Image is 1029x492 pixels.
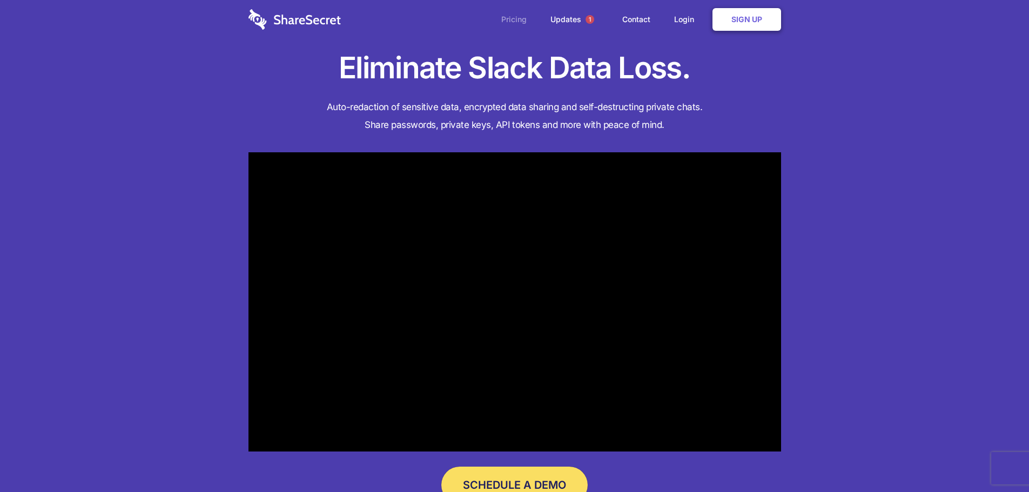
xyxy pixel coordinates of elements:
iframe: Drift Widget Chat Controller [975,438,1016,479]
a: Contact [611,3,661,36]
h4: Auto-redaction of sensitive data, encrypted data sharing and self-destructing private chats. Shar... [248,98,781,134]
img: logo-wordmark-white-trans-d4663122ce5f474addd5e946df7df03e33cb6a1c49d2221995e7729f52c070b2.svg [248,9,341,30]
a: Login [663,3,710,36]
span: 1 [586,15,594,24]
h1: Eliminate Slack Data Loss. [248,49,781,87]
a: Sign Up [712,8,781,31]
a: Pricing [490,3,537,36]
